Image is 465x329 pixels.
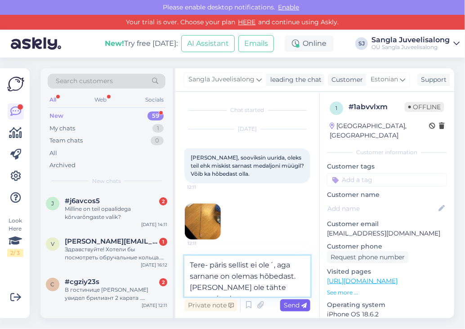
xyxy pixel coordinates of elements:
[65,245,167,262] div: Здравствуйте! Хотели бы посмотреть обручальные кольца. Когда бы мы смогли забронировать время на ...
[327,242,447,251] p: Customer phone
[143,94,165,106] div: Socials
[184,125,310,133] div: [DATE]
[371,44,450,51] div: OÜ Sangla Juveelisalong
[371,36,460,51] a: Sangla JuveelisalongOÜ Sangla Juveelisalong
[65,237,158,245] span: veronika.tostseva@gmail.com
[159,238,167,246] div: 1
[327,173,447,187] input: Add a tag
[327,190,447,200] p: Customer name
[371,36,450,44] div: Sangla Juveelisalong
[7,249,23,257] div: 2 / 3
[327,310,447,319] p: iPhone OS 18.6.2
[327,277,398,285] a: [URL][DOMAIN_NAME]
[148,111,164,120] div: 59
[105,38,178,49] div: Try free [DATE]:
[105,39,124,48] b: New!
[49,161,76,170] div: Archived
[188,240,221,247] span: 12:11
[405,102,444,112] span: Offline
[349,102,405,112] div: # 1abvvlxm
[327,300,447,310] p: Operating system
[327,289,447,297] p: See more ...
[327,219,447,229] p: Customer email
[187,184,221,191] span: 12:11
[185,204,221,240] img: Attachment
[191,154,305,177] span: [PERSON_NAME], sooviksin uurida, oleks teil ehk miskist sarnast medaljoni müügil? Võib ka hõbedas...
[327,162,447,171] p: Customer tags
[267,75,322,84] div: leading the chat
[327,229,447,238] p: [EMAIL_ADDRESS][DOMAIN_NAME]
[65,278,99,286] span: #cgziy23s
[284,301,307,309] span: Send
[141,262,167,268] div: [DATE] 16:12
[159,197,167,205] div: 2
[51,240,54,247] span: v
[184,106,310,114] div: Chat started
[7,76,24,93] img: Askly Logo
[327,204,437,213] input: Add name
[371,75,398,84] span: Estonian
[184,299,237,311] div: Private note
[152,124,164,133] div: 1
[93,94,109,106] div: Web
[7,217,23,257] div: Look Here
[335,105,337,111] span: 1
[65,286,167,302] div: В гостинице [PERSON_NAME] увидел брилиант 2 карата . Интересны были его характеристики
[151,136,164,145] div: 0
[327,251,408,263] div: Request phone number
[181,35,235,52] button: AI Assistant
[159,278,167,286] div: 2
[238,35,274,52] button: Emails
[328,75,363,84] div: Customer
[184,256,310,297] textarea: Tere- päris sellist ei ole´, aga sarnane on olemas hõbedast. [PERSON_NAME] ole tähte graveeritud.
[49,136,83,145] div: Team chats
[276,3,302,11] span: Enable
[141,221,167,228] div: [DATE] 14:11
[49,111,63,120] div: New
[285,36,334,52] div: Online
[56,76,113,86] span: Search customers
[327,267,447,276] p: Visited pages
[49,124,75,133] div: My chats
[330,121,429,140] div: [GEOGRAPHIC_DATA], [GEOGRAPHIC_DATA]
[49,149,57,158] div: All
[92,177,121,185] span: New chats
[355,37,368,50] div: SJ
[65,318,158,326] span: helenamaarja@hotmail.com
[48,94,58,106] div: All
[142,302,167,309] div: [DATE] 12:11
[417,75,447,84] div: Support
[51,200,54,207] span: j
[65,205,167,221] div: Milline on teil opaalidega kõrvarõngaste valik?
[236,18,259,26] a: HERE
[327,148,447,156] div: Customer information
[51,281,55,288] span: c
[188,75,255,84] span: Sangla Juveelisalong
[65,197,100,205] span: #j6avcos5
